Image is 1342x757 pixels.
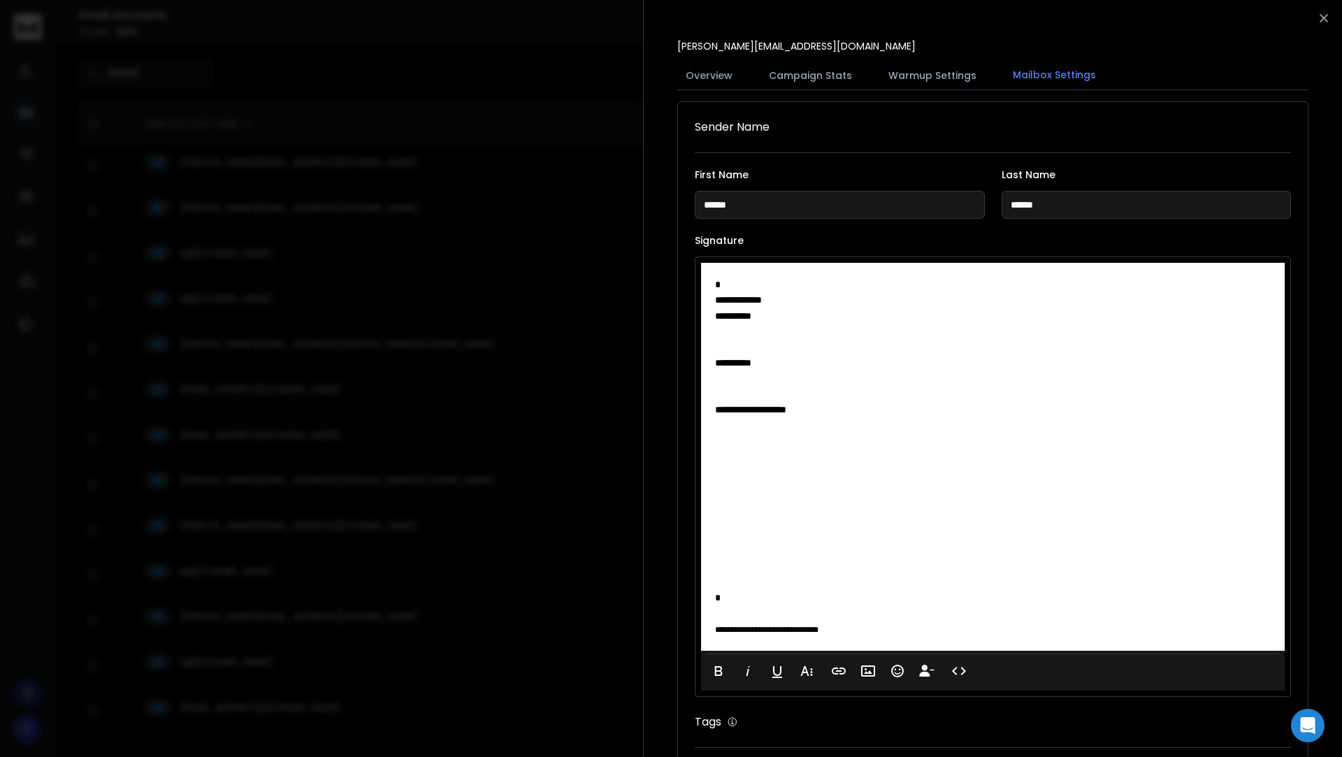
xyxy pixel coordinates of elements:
[677,60,741,91] button: Overview
[855,657,881,685] button: Insert Image (⌘P)
[760,60,860,91] button: Campaign Stats
[884,657,911,685] button: Emoticons
[695,170,985,180] label: First Name
[695,236,1291,245] label: Signature
[1002,170,1292,180] label: Last Name
[880,60,985,91] button: Warmup Settings
[946,657,972,685] button: Code View
[735,657,761,685] button: Italic (⌘I)
[695,119,1291,136] h1: Sender Name
[705,657,732,685] button: Bold (⌘B)
[677,39,916,53] p: [PERSON_NAME][EMAIL_ADDRESS][DOMAIN_NAME]
[1004,59,1104,92] button: Mailbox Settings
[793,657,820,685] button: More Text
[914,657,940,685] button: Insert Unsubscribe Link
[764,657,791,685] button: Underline (⌘U)
[1291,709,1325,742] div: Open Intercom Messenger
[825,657,852,685] button: Insert Link (⌘K)
[695,714,721,730] h1: Tags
